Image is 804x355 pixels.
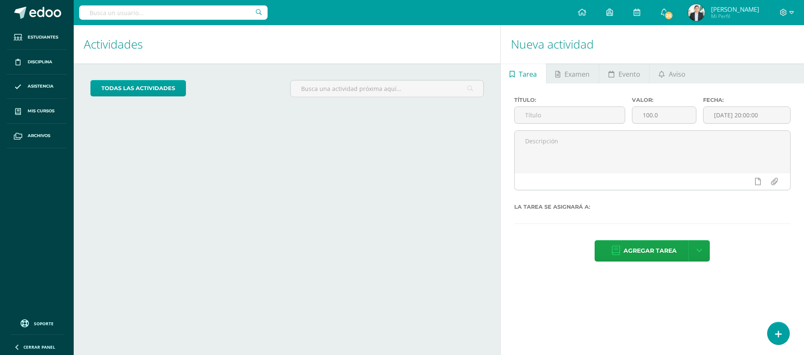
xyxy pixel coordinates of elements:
[291,80,483,97] input: Busca una actividad próxima aquí...
[514,97,626,103] label: Título:
[519,64,537,84] span: Tarea
[515,107,625,123] input: Título
[688,4,705,21] img: 9c404a2ad2021673dbd18c145ee506f9.png
[703,107,790,123] input: Fecha de entrega
[7,124,67,148] a: Archivos
[28,83,54,90] span: Asistencia
[90,80,186,96] a: todas las Actividades
[511,25,794,63] h1: Nueva actividad
[28,108,54,114] span: Mis cursos
[514,204,791,210] label: La tarea se asignará a:
[28,132,50,139] span: Archivos
[7,99,67,124] a: Mis cursos
[7,25,67,50] a: Estudiantes
[632,97,696,103] label: Valor:
[624,241,677,261] span: Agregar tarea
[7,75,67,99] a: Asistencia
[564,64,590,84] span: Examen
[669,64,685,84] span: Aviso
[84,25,490,63] h1: Actividades
[711,5,759,13] span: [PERSON_NAME]
[632,107,696,123] input: Puntos máximos
[664,11,673,20] span: 25
[23,344,55,350] span: Cerrar panel
[649,63,694,83] a: Aviso
[599,63,649,83] a: Evento
[711,13,759,20] span: Mi Perfil
[79,5,268,20] input: Busca un usuario...
[618,64,640,84] span: Evento
[10,317,64,329] a: Soporte
[703,97,791,103] label: Fecha:
[546,63,599,83] a: Examen
[28,34,58,41] span: Estudiantes
[7,50,67,75] a: Disciplina
[34,321,54,326] span: Soporte
[28,59,52,65] span: Disciplina
[501,63,546,83] a: Tarea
